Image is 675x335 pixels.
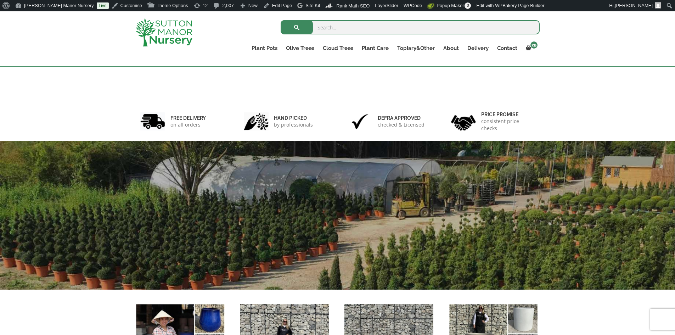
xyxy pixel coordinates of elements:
h6: FREE DELIVERY [170,115,206,121]
input: Search... [281,20,540,34]
p: consistent price checks [481,118,535,132]
img: 3.jpg [348,112,372,130]
h6: Defra approved [378,115,424,121]
span: Site Kit [305,3,320,8]
p: by professionals [274,121,313,128]
a: About [439,43,463,53]
span: [PERSON_NAME] [615,3,653,8]
h6: hand picked [274,115,313,121]
p: on all orders [170,121,206,128]
p: checked & Licensed [378,121,424,128]
img: 2.jpg [244,112,269,130]
a: Topiary&Other [393,43,439,53]
a: 29 [522,43,540,53]
img: 1.jpg [140,112,165,130]
span: 29 [530,41,538,49]
a: Contact [493,43,522,53]
h6: Price promise [481,111,535,118]
a: Plant Care [358,43,393,53]
img: 4.jpg [451,111,476,132]
a: Plant Pots [247,43,282,53]
span: 0 [465,2,471,9]
a: Delivery [463,43,493,53]
a: Cloud Trees [319,43,358,53]
span: Rank Math SEO [336,3,370,9]
img: logo [136,18,192,46]
a: Olive Trees [282,43,319,53]
a: Live [97,2,109,9]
